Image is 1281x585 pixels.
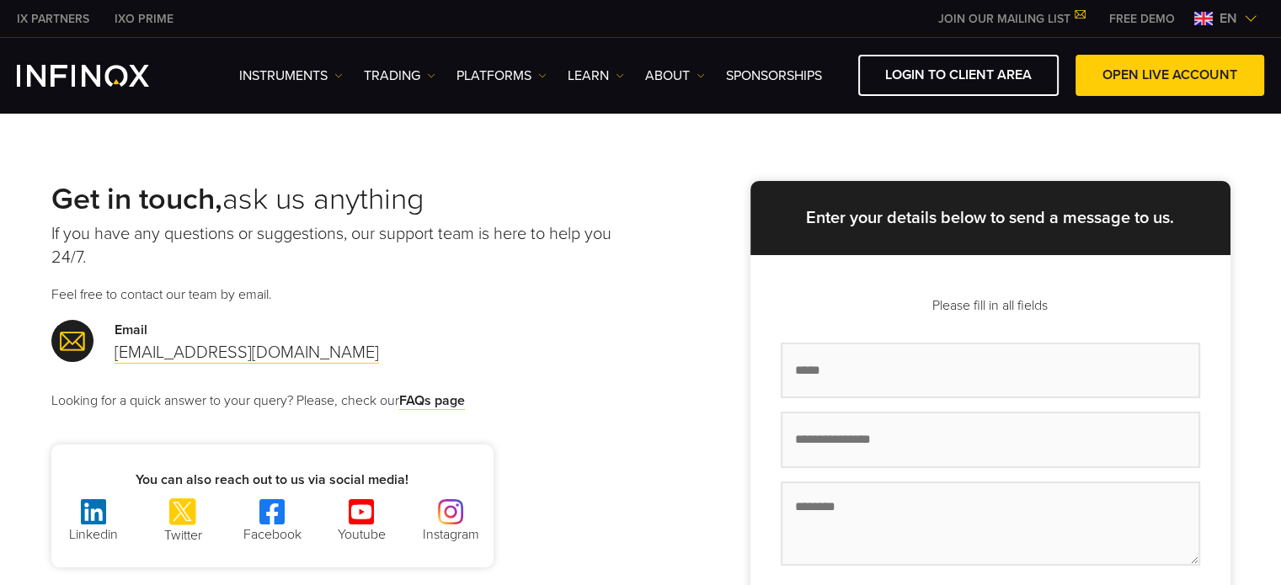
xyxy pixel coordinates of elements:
[781,295,1200,316] p: Please fill in all fields
[858,55,1059,96] a: LOGIN TO CLIENT AREA
[51,524,136,545] p: Linkedin
[726,66,822,86] a: SPONSORSHIPS
[51,285,641,305] p: Feel free to contact our team by email.
[1213,8,1244,29] span: en
[926,12,1097,26] a: JOIN OUR MAILING LIST
[239,66,343,86] a: Instruments
[51,222,641,269] p: If you have any questions or suggestions, our support team is here to help you 24/7.
[141,525,225,545] p: Twitter
[399,392,465,410] a: FAQs page
[102,10,186,28] a: INFINOX
[1076,55,1264,96] a: OPEN LIVE ACCOUNT
[568,66,624,86] a: Learn
[806,208,1174,228] strong: Enter your details below to send a message to us.
[17,65,189,87] a: INFINOX Logo
[456,66,547,86] a: PLATFORMS
[319,524,403,545] p: Youtube
[4,10,102,28] a: INFINOX
[408,524,493,545] p: Instagram
[230,524,314,545] p: Facebook
[51,391,641,411] p: Looking for a quick answer to your query? Please, check our
[364,66,435,86] a: TRADING
[51,181,641,218] h2: ask us anything
[645,66,705,86] a: ABOUT
[136,471,408,488] strong: You can also reach out to us via social media!
[115,343,379,364] a: [EMAIL_ADDRESS][DOMAIN_NAME]
[1097,10,1188,28] a: INFINOX MENU
[115,322,147,338] strong: Email
[51,181,222,217] strong: Get in touch,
